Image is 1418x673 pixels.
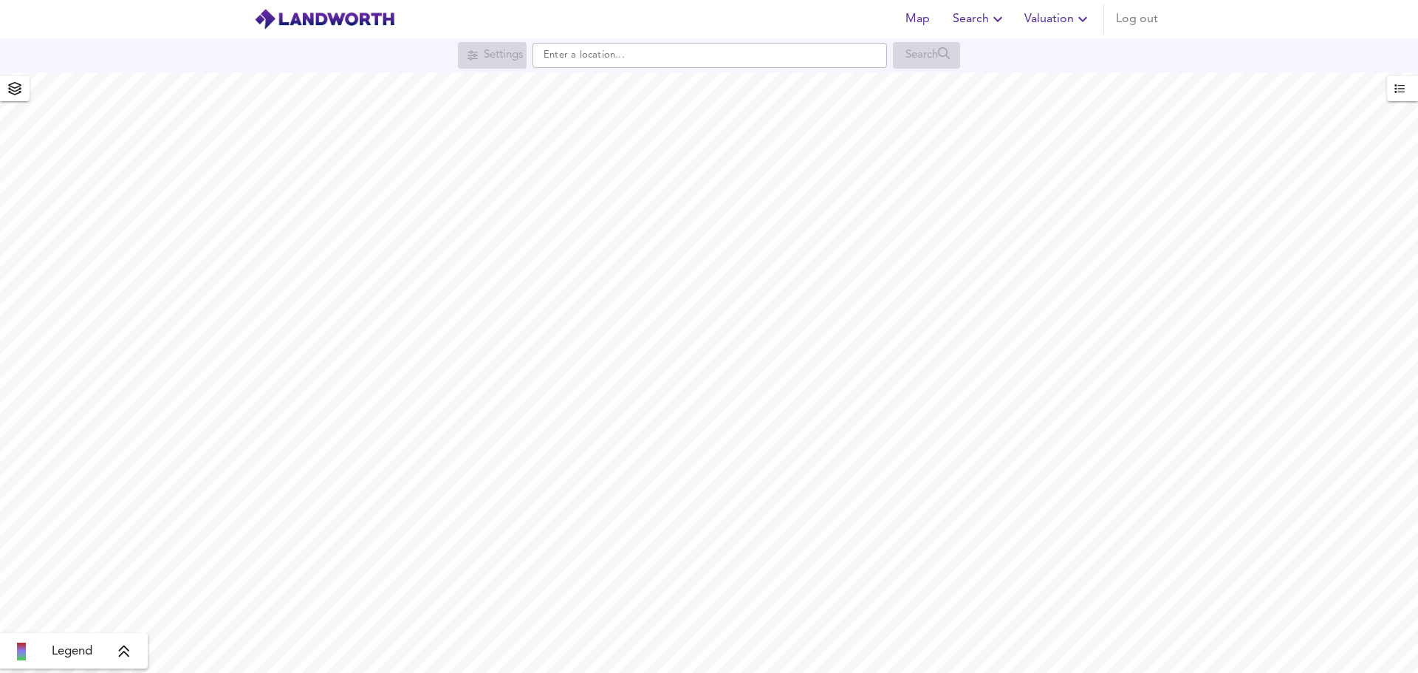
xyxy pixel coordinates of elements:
span: Search [953,9,1007,30]
span: Log out [1116,9,1158,30]
span: Map [900,9,935,30]
button: Search [947,4,1013,34]
img: logo [254,8,395,30]
span: Valuation [1024,9,1092,30]
button: Map [894,4,941,34]
input: Enter a location... [532,43,887,68]
button: Valuation [1018,4,1097,34]
span: Legend [52,643,92,660]
div: Search for a location first or explore the map [893,42,960,69]
div: Search for a location first or explore the map [458,42,527,69]
button: Log out [1110,4,1164,34]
